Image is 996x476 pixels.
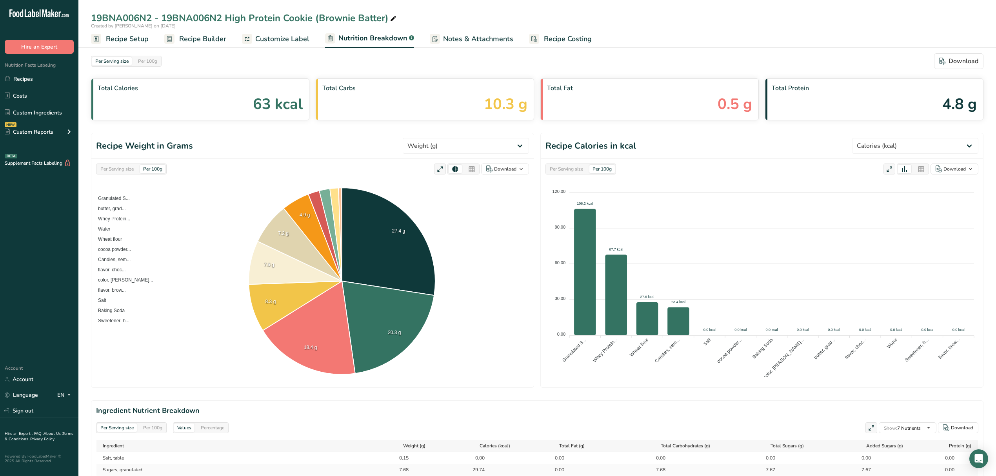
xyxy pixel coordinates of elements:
span: Granulated S... [92,196,130,201]
a: Recipe Builder [164,30,226,48]
div: 0.00 [545,466,564,473]
div: Open Intercom Messenger [969,449,988,468]
a: About Us . [44,431,62,436]
span: Notes & Attachments [443,34,513,44]
tspan: 120.00 [553,189,566,194]
tspan: Baking Soda [751,337,774,360]
span: Sweetener, h... [92,318,129,323]
tspan: Water [886,337,898,349]
a: FAQ . [34,431,44,436]
div: EN [57,391,74,400]
span: 4.8 g [942,93,977,115]
a: Nutrition Breakdown [325,29,414,48]
span: Show: [884,425,897,431]
span: Ingredient [103,442,124,449]
span: Total Carbs [322,84,527,93]
span: Water [92,226,111,232]
div: Download [951,424,973,431]
span: 63 kcal [253,93,303,115]
span: Added Sugars (g) [866,442,903,449]
button: Download [481,164,529,174]
div: 19BNA006N2 - 19BNA006N2 High Protein Cookie (Brownie Batter) [91,11,398,25]
div: Download [939,56,978,66]
tspan: Granulated S... [561,337,587,363]
span: flavor, brow... [92,287,126,293]
span: Total Sugars (g) [771,442,804,449]
span: Baking Soda [92,308,125,313]
tspan: flavor, brow... [937,337,961,360]
div: 0.00 [851,454,871,461]
div: 29.74 [465,466,485,473]
tspan: Candies, sem... [654,337,681,364]
a: Language [5,388,38,402]
tspan: 60.00 [555,260,566,265]
div: Per Serving size [97,165,137,173]
a: Notes & Attachments [430,30,513,48]
div: 7.67 [851,466,871,473]
tspan: 30.00 [555,296,566,301]
span: Recipe Builder [179,34,226,44]
a: Customize Label [242,30,309,48]
h1: Recipe Weight in Grams [96,140,193,153]
span: Nutrition Breakdown [338,33,407,44]
div: 0.15 [389,454,409,461]
span: Weight (g) [403,442,425,449]
div: Percentage [198,423,227,432]
div: NEW [5,122,16,127]
span: color, [PERSON_NAME]... [92,277,153,283]
tspan: Salt [702,337,712,347]
div: 7.68 [389,466,409,473]
td: Sugars, granulated [96,464,365,476]
span: Protein (g) [949,442,971,449]
tspan: Wheat flour [629,337,649,358]
span: Total Carbohydrates (g) [661,442,710,449]
span: 7 Nutrients [884,425,921,431]
div: Powered By FoodLabelMaker © 2025 All Rights Reserved [5,454,74,463]
span: Salt [92,298,106,303]
div: Values [174,423,194,432]
a: Recipe Setup [91,30,149,48]
div: Per Serving size [92,57,132,65]
div: 7.68 [646,466,665,473]
span: Calories (kcal) [480,442,510,449]
div: Per Serving size [97,423,137,432]
div: Per Serving size [547,165,586,173]
span: Total Fat (g) [559,442,585,449]
a: Hire an Expert . [5,431,33,436]
div: 0.00 [465,454,485,461]
tspan: Whey Protein... [592,337,618,363]
tspan: cocoa powder... [716,337,743,364]
span: flavor, choc... [92,267,126,273]
span: Customize Label [255,34,309,44]
div: 0.00 [545,454,564,461]
h2: Ingredient Nutrient Breakdown [96,405,978,416]
div: 7.67 [756,466,775,473]
span: 10.3 g [484,93,527,115]
a: Recipe Costing [529,30,592,48]
button: Hire an Expert [5,40,74,54]
span: Wheat flour [92,236,122,242]
div: Custom Reports [5,128,53,136]
tspan: Sweetener, h... [903,337,930,363]
div: 0.00 [756,454,775,461]
span: butter, grad... [92,206,126,211]
div: 0.00 [935,454,954,461]
div: Per 100g [140,423,165,432]
button: Show:7 Nutrients [879,422,936,433]
tspan: color, [PERSON_NAME]... [762,337,805,380]
span: Recipe Setup [106,34,149,44]
button: Download [931,164,978,174]
div: Per 100g [589,165,615,173]
h1: Recipe Calories in kcal [545,140,636,153]
td: Salt, table [96,452,365,464]
span: cocoa powder... [92,247,131,252]
div: 0.00 [646,454,665,461]
span: Candies, sem... [92,257,131,262]
span: Recipe Costing [544,34,592,44]
a: Terms & Conditions . [5,431,73,442]
tspan: flavor, choc... [844,337,867,360]
div: 0.00 [935,466,954,473]
tspan: 90.00 [555,225,566,229]
span: Whey Protein... [92,216,130,222]
span: Total Calories [98,84,303,93]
